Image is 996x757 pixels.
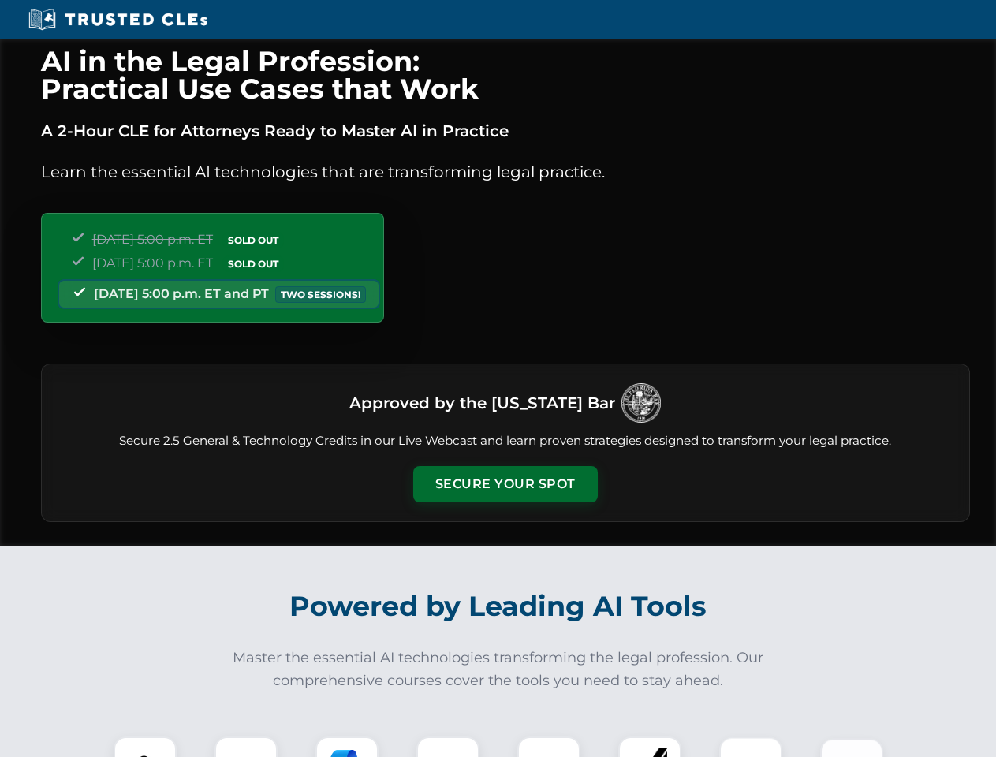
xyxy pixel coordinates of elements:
p: A 2-Hour CLE for Attorneys Ready to Master AI in Practice [41,118,970,144]
span: SOLD OUT [222,255,284,272]
img: Logo [621,383,661,423]
img: Trusted CLEs [24,8,212,32]
h2: Powered by Leading AI Tools [62,579,935,634]
p: Master the essential AI technologies transforming the legal profession. Our comprehensive courses... [222,647,774,692]
span: [DATE] 5:00 p.m. ET [92,255,213,270]
h3: Approved by the [US_STATE] Bar [349,389,615,417]
span: [DATE] 5:00 p.m. ET [92,232,213,247]
button: Secure Your Spot [413,466,598,502]
p: Secure 2.5 General & Technology Credits in our Live Webcast and learn proven strategies designed ... [61,432,950,450]
p: Learn the essential AI technologies that are transforming legal practice. [41,159,970,185]
span: SOLD OUT [222,232,284,248]
h1: AI in the Legal Profession: Practical Use Cases that Work [41,47,970,103]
